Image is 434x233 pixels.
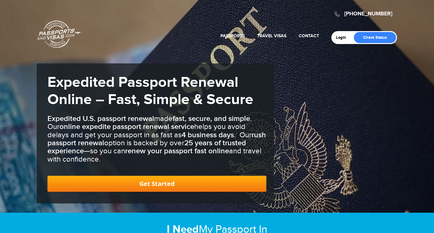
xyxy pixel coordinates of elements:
[220,33,245,38] a: Passports
[125,147,229,155] b: renew your passport fast online
[344,10,392,17] a: [PHONE_NUMBER]
[47,114,154,123] b: Expedited U.S. passport renewal
[47,74,253,109] strong: Expedited Passport Renewal Online – Fast, Simple & Secure
[59,122,194,131] b: online expedite passport renewal service
[336,35,350,40] a: Login
[182,131,234,139] b: 4 business days
[47,176,266,192] a: Get Started
[173,114,250,123] b: fast, secure, and simple
[47,115,266,163] h3: made . Our helps you avoid delays and get your passport in as fast as . Our option is backed by o...
[47,139,246,155] b: 25 years of trusted experience
[47,131,266,147] b: rush passport renewal
[299,33,319,38] a: Contact
[37,20,81,48] a: Passports & [DOMAIN_NAME]
[257,33,286,38] a: Travel Visas
[354,32,396,43] a: Check Status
